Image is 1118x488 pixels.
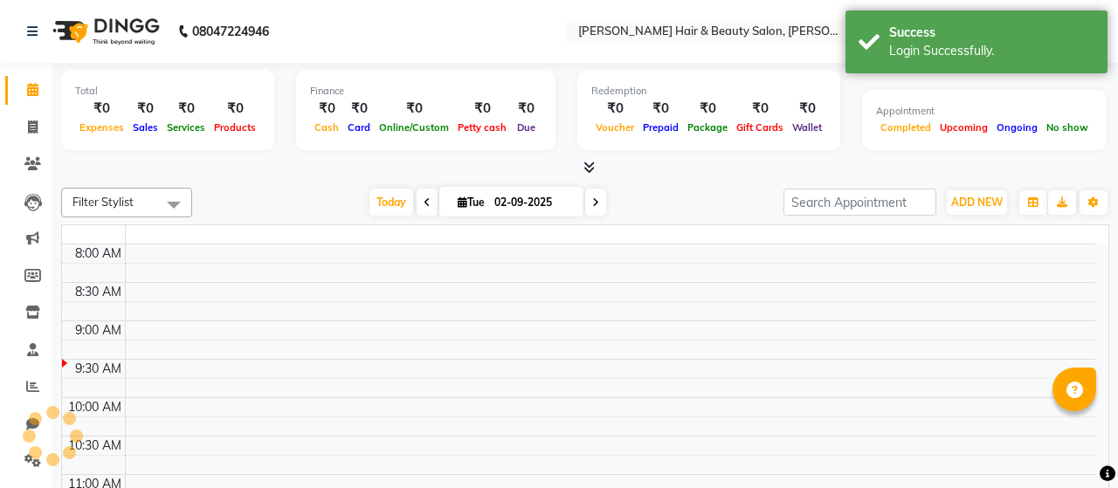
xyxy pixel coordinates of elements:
[162,121,210,134] span: Services
[162,99,210,119] div: ₹0
[732,99,788,119] div: ₹0
[951,196,1003,209] span: ADD NEW
[65,398,125,416] div: 10:00 AM
[75,121,128,134] span: Expenses
[192,7,269,56] b: 08047224946
[75,84,260,99] div: Total
[683,121,732,134] span: Package
[889,24,1094,42] div: Success
[72,360,125,378] div: 9:30 AM
[732,121,788,134] span: Gift Cards
[72,283,125,301] div: 8:30 AM
[591,121,638,134] span: Voucher
[369,189,413,216] span: Today
[375,121,453,134] span: Online/Custom
[210,121,260,134] span: Products
[310,84,542,99] div: Finance
[375,99,453,119] div: ₹0
[489,189,576,216] input: 2025-09-02
[343,99,375,119] div: ₹0
[310,121,343,134] span: Cash
[513,121,540,134] span: Due
[210,99,260,119] div: ₹0
[343,121,375,134] span: Card
[1042,121,1093,134] span: No show
[935,121,992,134] span: Upcoming
[72,195,134,209] span: Filter Stylist
[788,99,826,119] div: ₹0
[75,99,128,119] div: ₹0
[511,99,542,119] div: ₹0
[453,99,511,119] div: ₹0
[638,121,683,134] span: Prepaid
[65,436,125,455] div: 10:30 AM
[876,104,1093,119] div: Appointment
[72,321,125,340] div: 9:00 AM
[638,99,683,119] div: ₹0
[591,99,638,119] div: ₹0
[876,121,935,134] span: Completed
[453,121,511,134] span: Petty cash
[72,244,125,263] div: 8:00 AM
[783,189,936,216] input: Search Appointment
[128,121,162,134] span: Sales
[889,42,1094,60] div: Login Successfully.
[128,99,162,119] div: ₹0
[992,121,1042,134] span: Ongoing
[683,99,732,119] div: ₹0
[947,190,1007,215] button: ADD NEW
[453,196,489,209] span: Tue
[591,84,826,99] div: Redemption
[310,99,343,119] div: ₹0
[45,7,164,56] img: logo
[788,121,826,134] span: Wallet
